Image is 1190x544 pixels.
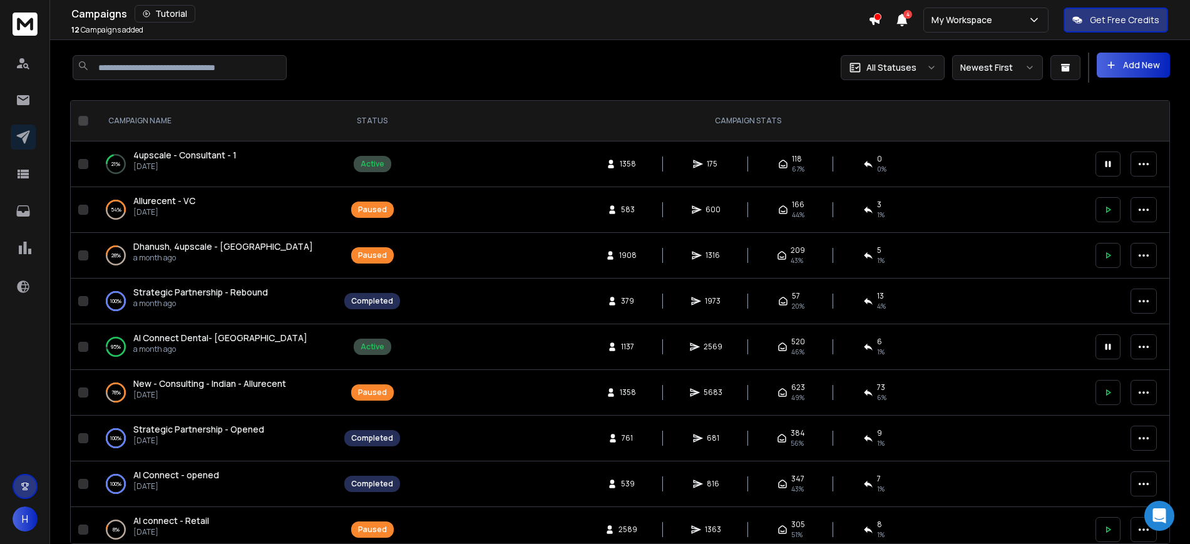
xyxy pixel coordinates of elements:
span: 166 [792,200,804,210]
span: 1363 [705,525,721,535]
th: CAMPAIGN STATS [408,101,1088,141]
button: Get Free Credits [1064,8,1168,33]
span: 0 % [877,164,886,174]
span: 1316 [705,250,720,260]
span: 539 [621,479,635,489]
div: Active [361,342,384,352]
span: 4 [903,10,912,19]
a: New - Consulting - Indian - Allurecent [133,377,286,390]
button: Tutorial [135,5,195,23]
div: Paused [358,525,387,535]
th: STATUS [337,101,408,141]
span: 761 [622,433,634,443]
span: 347 [791,474,804,484]
a: AI connect - Retail [133,515,209,527]
p: 28 % [111,249,121,262]
span: 67 % [792,164,804,174]
td: 100%Strategic Partnership - Rebounda month ago [93,279,337,324]
span: 520 [791,337,805,347]
span: 1908 [619,250,637,260]
td: 95%AI Connect Dental- [GEOGRAPHIC_DATA]a month ago [93,324,337,370]
p: 8 % [113,523,120,536]
span: 1358 [620,159,636,169]
a: Strategic Partnership - Opened [133,423,264,436]
p: [DATE] [133,527,209,537]
p: 54 % [111,203,121,216]
span: 600 [705,205,721,215]
p: a month ago [133,344,307,354]
p: 78 % [111,386,121,399]
span: 4 % [877,301,886,311]
span: 0 [877,154,882,164]
a: 4upscale - Consultant - 1 [133,149,237,162]
span: 57 [792,291,800,301]
p: Campaigns added [71,25,143,35]
div: Active [361,159,384,169]
span: 13 [877,291,884,301]
span: 681 [707,433,719,443]
span: 4upscale - Consultant - 1 [133,149,237,161]
span: 2589 [618,525,637,535]
span: 44 % [792,210,804,220]
p: 100 % [110,295,121,307]
p: [DATE] [133,390,286,400]
a: Allurecent - VC [133,195,195,207]
p: 100 % [110,432,121,444]
button: Newest First [952,55,1043,80]
div: Paused [358,205,387,215]
td: 21%4upscale - Consultant - 1[DATE] [93,141,337,187]
td: 54%Allurecent - VC[DATE] [93,187,337,233]
span: 209 [791,245,805,255]
p: [DATE] [133,207,195,217]
p: [DATE] [133,436,264,446]
p: Get Free Credits [1090,14,1159,26]
button: H [13,506,38,531]
span: 3 [877,200,881,210]
p: a month ago [133,299,268,309]
span: 46 % [791,347,804,357]
span: New - Consulting - Indian - Allurecent [133,377,286,389]
span: 379 [621,296,634,306]
div: Paused [358,387,387,398]
p: 95 % [111,341,121,353]
span: 1137 [621,342,634,352]
span: 118 [792,154,802,164]
span: 1 % [877,210,885,220]
span: Strategic Partnership - Opened [133,423,264,435]
td: 100%Strategic Partnership - Opened[DATE] [93,416,337,461]
div: Paused [358,250,387,260]
span: 1 % [877,438,885,448]
span: 1 % [877,530,885,540]
span: 384 [791,428,805,438]
p: 100 % [110,478,121,490]
span: 816 [707,479,719,489]
p: a month ago [133,253,313,263]
span: 6 [877,337,882,347]
span: 43 % [791,484,804,494]
div: Completed [351,296,393,306]
th: CAMPAIGN NAME [93,101,337,141]
span: 305 [791,520,805,530]
div: Completed [351,433,393,443]
span: 5683 [704,387,722,398]
a: AI Connect Dental- [GEOGRAPHIC_DATA] [133,332,307,344]
span: 583 [621,205,635,215]
div: Campaigns [71,5,868,23]
span: 12 [71,24,80,35]
a: AI Connect - opened [133,469,219,481]
div: Open Intercom Messenger [1144,501,1174,531]
span: 7 [877,474,881,484]
td: 100%AI Connect - opened[DATE] [93,461,337,507]
span: 20 % [792,301,804,311]
p: My Workspace [931,14,997,26]
span: 73 [877,382,885,393]
span: 6 % [877,393,886,403]
span: 1 % [877,484,885,494]
button: Add New [1097,53,1170,78]
span: 43 % [791,255,803,265]
span: 5 [877,245,881,255]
